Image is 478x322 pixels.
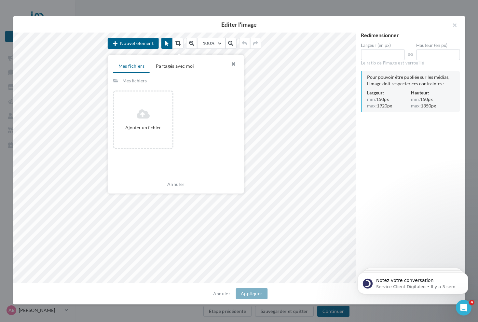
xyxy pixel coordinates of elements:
iframe: Intercom live chat [456,300,471,315]
button: 100% [197,38,225,49]
div: Le ratio de l'image est verrouillé [361,60,460,66]
button: Annuler [211,290,233,298]
span: min: [367,97,376,102]
div: Mes fichiers [122,77,147,84]
div: Hauteur: [411,90,455,96]
label: Largeur (en px) [361,43,404,48]
div: 150px [411,96,455,103]
label: Hauteur (en px) [416,43,460,48]
span: 4 [469,300,474,305]
span: min: [411,97,420,102]
button: Appliquer [236,288,267,299]
div: 1350px [411,103,455,109]
iframe: Intercom notifications message [348,259,478,304]
div: Redimensionner [361,33,460,38]
div: Ajouter un fichier [117,124,170,131]
h2: Editer l'image [23,21,455,27]
div: 1920px [367,103,411,109]
div: Pour pouvoir être publiée sur les médias, l'image doit respecter ces contraintes : [367,74,455,87]
button: Nouvel élément [108,38,159,49]
span: max: [367,104,377,108]
div: 150px [367,96,411,103]
div: Largeur: [367,90,411,96]
span: max: [411,104,421,108]
button: Annuler [165,180,187,188]
span: Partagés avec moi [156,63,194,69]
